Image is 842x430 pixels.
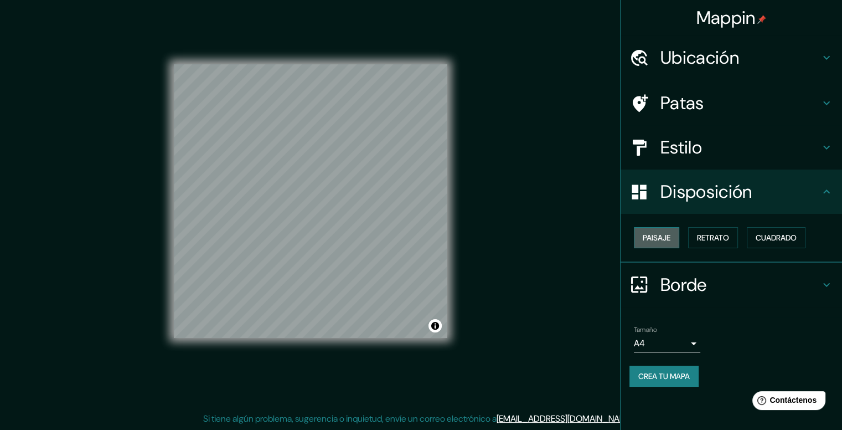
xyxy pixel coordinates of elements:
[203,413,497,424] font: Si tiene algún problema, sugerencia o inquietud, envíe un correo electrónico a
[634,325,657,334] font: Tamaño
[660,46,739,69] font: Ubicación
[621,263,842,307] div: Borde
[747,227,805,248] button: Cuadrado
[643,233,670,243] font: Paisaje
[660,180,752,203] font: Disposición
[688,227,738,248] button: Retrato
[634,337,645,349] font: A4
[634,335,700,352] div: A4
[756,233,797,243] font: Cuadrado
[660,91,704,115] font: Patas
[629,366,699,387] button: Crea tu mapa
[696,6,756,29] font: Mappin
[697,233,729,243] font: Retrato
[621,35,842,80] div: Ubicación
[660,273,707,296] font: Borde
[497,413,633,424] a: [EMAIL_ADDRESS][DOMAIN_NAME]
[638,371,690,381] font: Crea tu mapa
[743,387,830,418] iframe: Lanzador de widgets de ayuda
[634,227,679,248] button: Paisaje
[621,170,842,214] div: Disposición
[174,64,447,338] canvas: Mapa
[660,136,702,159] font: Estilo
[757,15,766,24] img: pin-icon.png
[428,319,442,332] button: Activar o desactivar atribución
[621,81,842,125] div: Patas
[621,125,842,170] div: Estilo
